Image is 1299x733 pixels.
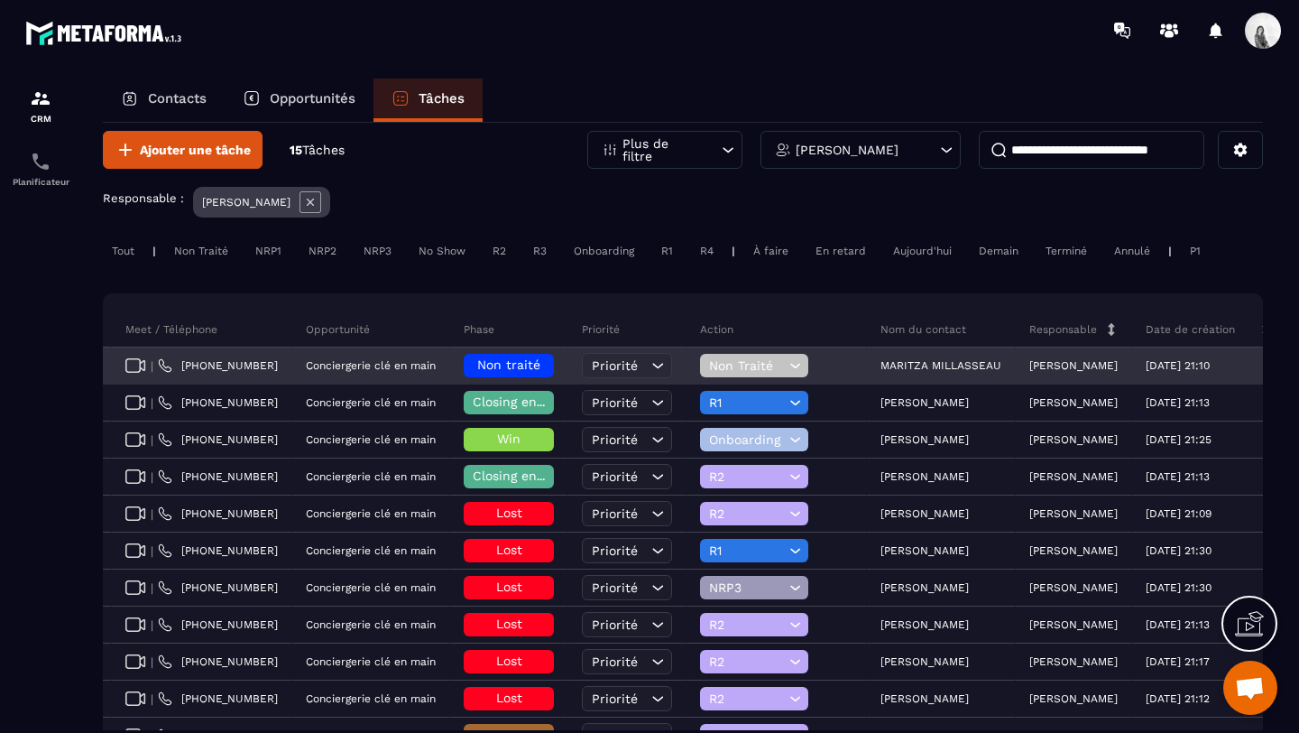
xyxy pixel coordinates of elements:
[709,654,785,669] span: R2
[880,433,969,446] p: [PERSON_NAME]
[1029,544,1118,557] p: [PERSON_NAME]
[473,394,576,409] span: Closing en cours
[709,543,785,558] span: R1
[148,90,207,107] p: Contacts
[1146,433,1211,446] p: [DATE] 21:25
[709,506,785,521] span: R2
[151,359,153,373] span: |
[306,655,436,668] p: Conciergerie clé en main
[306,507,436,520] p: Conciergerie clé en main
[1181,240,1210,262] div: P1
[103,191,184,205] p: Responsable :
[1029,618,1118,631] p: [PERSON_NAME]
[709,580,785,595] span: NRP3
[306,544,436,557] p: Conciergerie clé en main
[806,240,875,262] div: En retard
[158,580,278,595] a: [PHONE_NUMBER]
[592,617,638,632] span: Priorité
[158,617,278,632] a: [PHONE_NUMBER]
[1029,581,1118,594] p: [PERSON_NAME]
[1029,322,1097,337] p: Responsable
[151,470,153,484] span: |
[1146,692,1210,705] p: [DATE] 21:12
[30,88,51,109] img: formation
[592,654,638,669] span: Priorité
[796,144,898,156] p: [PERSON_NAME]
[373,79,483,122] a: Tâches
[1146,359,1210,372] p: [DATE] 21:10
[1036,240,1096,262] div: Terminé
[691,240,723,262] div: R4
[880,618,969,631] p: [PERSON_NAME]
[151,544,153,558] span: |
[496,691,522,705] span: Lost
[158,469,278,484] a: [PHONE_NUMBER]
[582,322,620,337] p: Priorité
[1146,470,1210,483] p: [DATE] 21:13
[419,90,465,107] p: Tâches
[592,432,638,447] span: Priorité
[880,507,969,520] p: [PERSON_NAME]
[496,654,522,668] span: Lost
[410,240,474,262] div: No Show
[880,359,1001,372] p: MARITZA MILLASSEAU
[158,691,278,706] a: [PHONE_NUMBER]
[1146,618,1210,631] p: [DATE] 21:13
[524,240,556,262] div: R3
[496,617,522,631] span: Lost
[5,114,77,124] p: CRM
[1146,544,1211,557] p: [DATE] 21:30
[1029,433,1118,446] p: [PERSON_NAME]
[496,543,522,557] span: Lost
[151,396,153,410] span: |
[592,506,638,521] span: Priorité
[1146,655,1210,668] p: [DATE] 21:17
[880,692,969,705] p: [PERSON_NAME]
[306,581,436,594] p: Conciergerie clé en main
[158,506,278,521] a: [PHONE_NUMBER]
[103,79,225,122] a: Contacts
[152,245,156,257] p: |
[709,617,785,632] span: R2
[1146,396,1210,409] p: [DATE] 21:13
[709,691,785,706] span: R2
[709,432,785,447] span: Onboarding
[709,469,785,484] span: R2
[652,240,682,262] div: R1
[592,358,638,373] span: Priorité
[306,396,436,409] p: Conciergerie clé en main
[158,358,278,373] a: [PHONE_NUMBER]
[880,322,966,337] p: Nom du contact
[1168,245,1172,257] p: |
[302,143,345,157] span: Tâches
[306,359,436,372] p: Conciergerie clé en main
[565,240,643,262] div: Onboarding
[5,74,77,137] a: formationformationCRM
[880,470,969,483] p: [PERSON_NAME]
[592,691,638,706] span: Priorité
[880,655,969,668] p: [PERSON_NAME]
[151,655,153,669] span: |
[140,141,251,159] span: Ajouter une tâche
[484,240,515,262] div: R2
[151,692,153,706] span: |
[1029,507,1118,520] p: [PERSON_NAME]
[592,580,638,595] span: Priorité
[306,618,436,631] p: Conciergerie clé en main
[158,432,278,447] a: [PHONE_NUMBER]
[1029,359,1118,372] p: [PERSON_NAME]
[103,131,263,169] button: Ajouter une tâche
[592,395,638,410] span: Priorité
[151,433,153,447] span: |
[880,581,969,594] p: [PERSON_NAME]
[592,543,638,558] span: Priorité
[1146,507,1211,520] p: [DATE] 21:09
[158,395,278,410] a: [PHONE_NUMBER]
[622,137,702,162] p: Plus de filtre
[1223,661,1277,715] div: Ouvrir le chat
[30,151,51,172] img: scheduler
[1146,581,1211,594] p: [DATE] 21:30
[477,357,540,372] span: Non traité
[306,692,436,705] p: Conciergerie clé en main
[473,469,576,483] span: Closing en cours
